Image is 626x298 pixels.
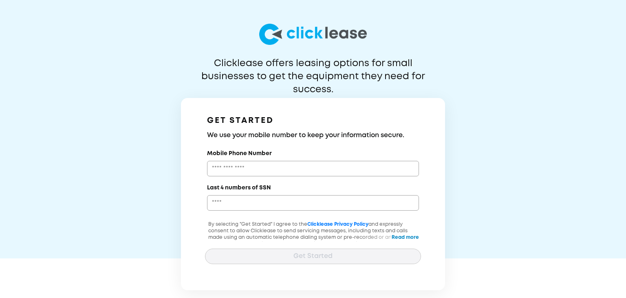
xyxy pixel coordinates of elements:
[207,149,272,158] label: Mobile Phone Number
[205,249,421,264] button: Get Started
[207,114,419,127] h1: GET STARTED
[207,184,271,192] label: Last 4 numbers of SSN
[181,57,445,83] p: Clicklease offers leasing options for small businesses to get the equipment they need for success.
[307,222,368,227] a: Clicklease Privacy Policy
[207,131,419,140] h3: We use your mobile number to keep your information secure.
[205,221,421,260] p: By selecting "Get Started" I agree to the and expressly consent to allow Clicklease to send servi...
[259,24,367,45] img: logo-larg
